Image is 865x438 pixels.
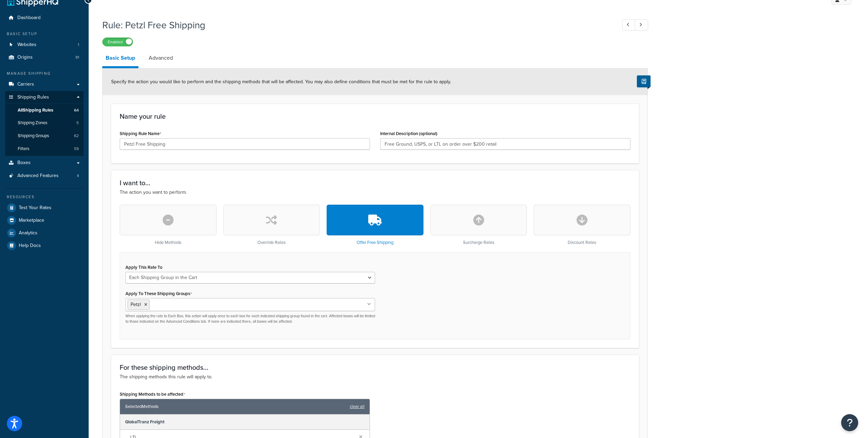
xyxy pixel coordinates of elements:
a: clear all [350,402,364,411]
a: Shipping Zones5 [5,117,84,129]
span: 91 [75,55,79,60]
span: 1 [78,42,79,48]
div: Surcharge Rates [430,205,527,245]
a: Advanced Features4 [5,170,84,182]
h1: Rule: Petzl Free Shipping [102,18,610,32]
p: The shipping methods this rule will apply to. [120,373,630,381]
div: Manage Shipping [5,71,84,76]
a: Basic Setup [102,50,138,68]
a: Previous Record [622,19,636,31]
div: Override Rates [223,205,320,245]
a: Dashboard [5,12,84,24]
p: When applying the rate to Each Box, this action will apply once to each box for each indicated sh... [125,313,375,324]
div: Basic Setup [5,31,84,37]
div: GlobalTranz Freight [120,414,370,430]
a: Origins91 [5,51,84,64]
span: Analytics [19,230,38,236]
span: 4 [77,173,79,179]
li: Shipping Zones [5,117,84,129]
label: Internal Description (optional) [380,131,437,136]
span: Shipping Zones [18,120,47,126]
h3: Name your rule [120,113,630,120]
a: Next Record [635,19,648,31]
div: Hide Methods [120,205,217,245]
div: Resources [5,194,84,200]
span: Advanced Features [17,173,59,179]
span: All Shipping Rules [18,107,53,113]
li: Origins [5,51,84,64]
label: Enabled [103,38,133,46]
span: Specify the action you would like to perform and the shipping methods that will be affected. You ... [111,78,451,85]
li: Shipping Groups [5,130,84,142]
a: Shipping Rules [5,91,84,104]
li: Websites [5,39,84,51]
p: The action you want to perform. [120,189,630,196]
li: Filters [5,143,84,155]
span: Marketplace [19,218,44,223]
li: Shipping Rules [5,91,84,156]
button: Show Help Docs [637,75,651,87]
a: Marketplace [5,214,84,227]
label: Apply This Rate To [125,265,162,270]
label: Shipping Methods to be affected [120,392,185,397]
span: Dashboard [17,15,41,21]
span: Selected Methods [125,402,346,411]
a: Analytics [5,227,84,239]
a: Advanced [145,50,176,66]
label: Shipping Rule Name [120,131,161,136]
a: Shipping Groups62 [5,130,84,142]
span: Boxes [17,160,31,166]
a: Carriers [5,78,84,91]
a: Filters59 [5,143,84,155]
div: Offer Free Shipping [327,205,423,245]
span: Carriers [17,82,34,87]
span: 62 [74,133,79,139]
span: Filters [18,146,29,152]
span: 64 [74,107,79,113]
label: Apply To These Shipping Groups [125,291,192,296]
span: Origins [17,55,33,60]
button: Open Resource Center [841,414,858,431]
a: Websites1 [5,39,84,51]
h3: For these shipping methods... [120,364,630,371]
span: Help Docs [19,243,41,249]
span: Shipping Groups [18,133,49,139]
div: Discount Rates [534,205,630,245]
a: Boxes [5,157,84,169]
span: Shipping Rules [17,94,49,100]
a: AllShipping Rules64 [5,104,84,117]
a: Test Your Rates [5,202,84,214]
span: 59 [74,146,79,152]
a: Help Docs [5,239,84,252]
h3: I want to... [120,179,630,187]
span: 5 [76,120,79,126]
li: Advanced Features [5,170,84,182]
span: Petzl [131,301,141,308]
span: Websites [17,42,36,48]
span: Test Your Rates [19,205,51,211]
